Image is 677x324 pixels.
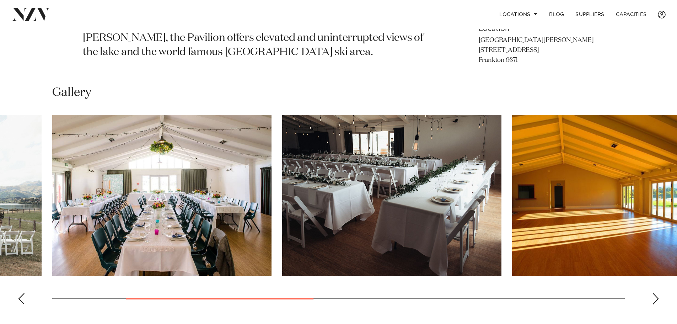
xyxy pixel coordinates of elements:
h6: Location [479,23,595,34]
h2: Gallery [52,85,91,101]
img: nzv-logo.png [11,8,50,21]
swiper-slide: 2 / 8 [52,115,272,276]
a: Locations [494,7,543,22]
a: SUPPLIERS [570,7,610,22]
p: [GEOGRAPHIC_DATA][PERSON_NAME] [STREET_ADDRESS] Frankton 9371 [479,36,595,65]
a: BLOG [543,7,570,22]
swiper-slide: 3 / 8 [282,115,501,276]
a: Capacities [610,7,652,22]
